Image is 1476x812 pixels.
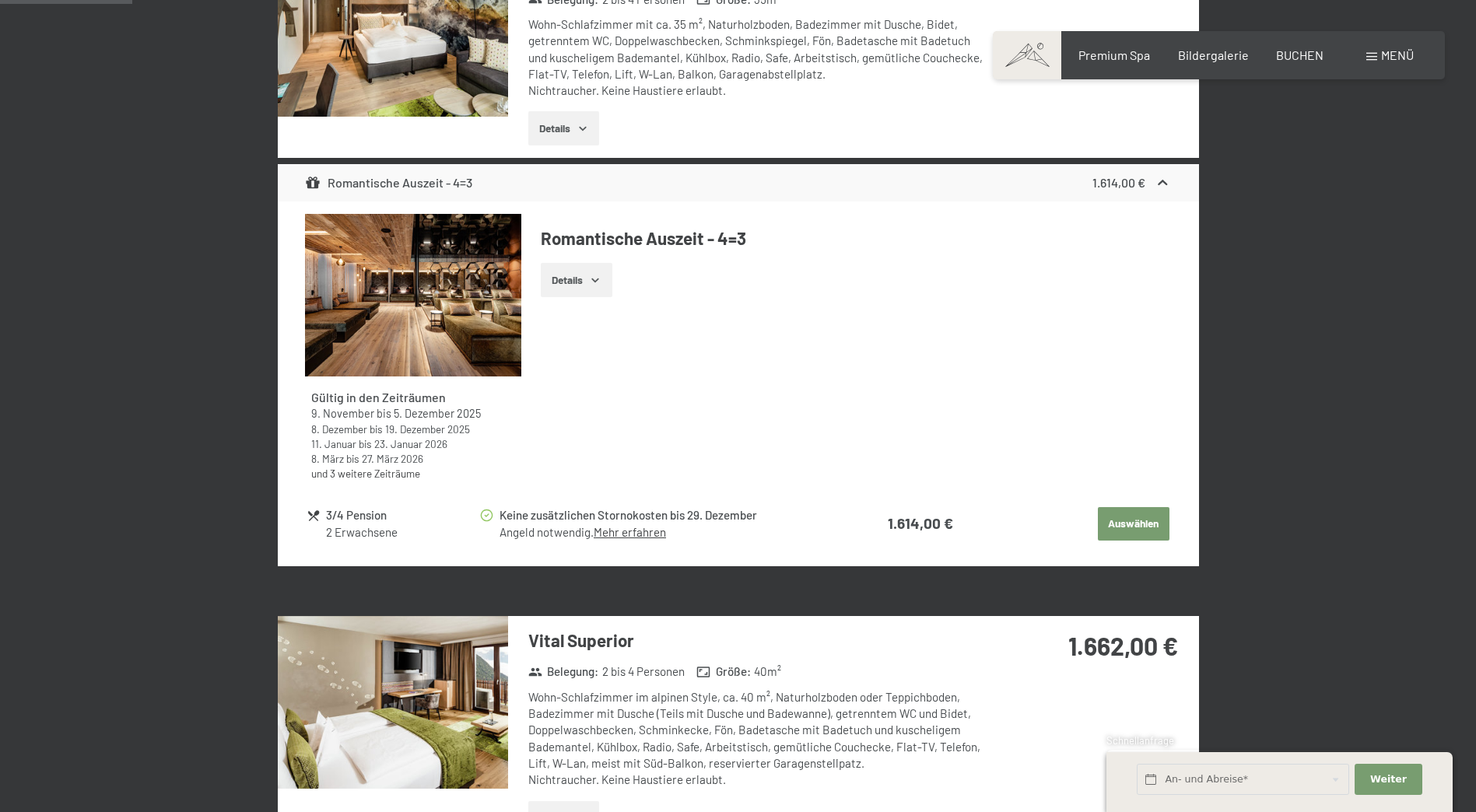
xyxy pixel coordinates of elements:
div: Romantische Auszeit - 4=31.614,00 € [278,164,1199,201]
img: mss_renderimg.php [278,616,508,789]
div: Romantische Auszeit - 4=3 [305,173,472,192]
div: bis [311,451,515,466]
div: bis [311,406,515,422]
time: 23.01.2026 [374,437,447,450]
strong: 1.614,00 € [1092,175,1145,190]
strong: 1.662,00 € [1068,631,1178,660]
time: 09.11.2025 [311,407,374,420]
a: Mehr erfahren [594,525,666,539]
span: Menü [1381,47,1414,62]
time: 08.12.2025 [311,422,367,436]
div: 2 Erwachsene [326,524,478,541]
div: bis [311,436,515,451]
span: Schnellanfrage [1106,734,1174,747]
a: Bildergalerie [1178,47,1249,62]
time: 11.01.2026 [311,437,356,450]
div: Wohn-Schlafzimmer mit ca. 35 m², Naturholzboden, Badezimmer mit Dusche, Bidet, getrenntem WC, Dop... [528,16,991,99]
a: Premium Spa [1078,47,1150,62]
span: 40 m² [754,663,781,680]
div: 3/4 Pension [326,506,478,524]
time: 08.03.2026 [311,452,344,465]
div: Angeld notwendig. [500,524,823,541]
h4: Romantische Auszeit - 4=3 [541,226,1171,250]
button: Weiter [1355,764,1422,796]
time: 27.03.2026 [362,452,423,465]
strong: 1.614,00 € [888,514,953,532]
div: Keine zusätzlichen Stornokosten bis 29. Dezember [500,506,823,524]
img: mss_renderimg.php [305,214,521,376]
time: 19.12.2025 [385,422,470,436]
time: 05.12.2025 [394,407,481,420]
a: und 3 weitere Zeiträume [311,467,420,480]
a: BUCHEN [1276,47,1323,62]
span: Weiter [1370,772,1407,786]
button: Details [541,263,612,297]
strong: Belegung : [528,663,599,680]
div: bis [311,422,515,436]
strong: Größe : [696,663,751,680]
button: Details [528,111,599,145]
div: Wohn-Schlafzimmer im alpinen Style, ca. 40 m², Naturholzboden oder Teppichboden, Badezimmer mit D... [528,689,991,789]
button: Auswählen [1098,507,1169,541]
span: 2 bis 4 Personen [602,663,685,680]
strong: Gültig in den Zeiträumen [311,390,446,404]
h3: Vital Superior [528,628,991,653]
